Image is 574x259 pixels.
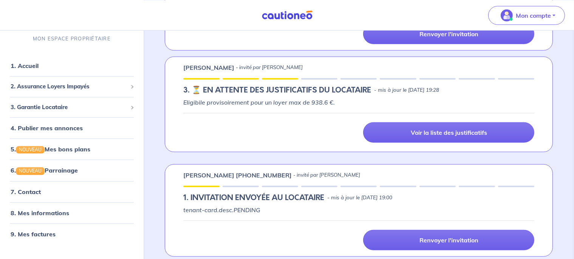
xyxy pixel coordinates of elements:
p: - mis à jour le [DATE] 19:28 [374,86,439,94]
a: 6.NOUVEAUParrainage [11,166,78,174]
em: Eligibile provisoirement pour un loyer max de 938.6 €. [183,98,335,106]
a: 7. Contact [11,188,41,195]
p: MON ESPACE PROPRIÉTAIRE [33,35,111,42]
div: 2. Assurance Loyers Impayés [3,79,141,94]
p: - invité par [PERSON_NAME] [236,63,303,71]
div: 5.NOUVEAUMes bons plans [3,142,141,157]
p: Voir la liste des justificatifs [411,128,487,136]
span: 2. Assurance Loyers Impayés [11,82,127,91]
h5: 3. ⏳️️ EN ATTENTE DES JUSTIFICATIFS DU LOCATAIRE [183,85,371,94]
a: 5.NOUVEAUMes bons plans [11,145,90,153]
a: 9. Mes factures [11,230,56,237]
a: Voir la liste des justificatifs [363,122,534,142]
div: state: RENTER-DOCUMENTS-IN-PENDING, Context: IN-LANDLORD,IN-LANDLORD-NO-CERTIFICATE [183,85,534,94]
p: Renvoyer l'invitation [419,236,478,244]
div: 6.NOUVEAUParrainage [3,163,141,178]
a: Renvoyer l'invitation [363,23,534,44]
h5: 1.︎ INVITATION ENVOYÉE AU LOCATAIRE [183,193,324,202]
p: tenant-card.desc.PENDING [183,205,534,214]
div: 4. Publier mes annonces [3,120,141,136]
div: 3. Garantie Locataire [3,100,141,114]
a: Renvoyer l'invitation [363,230,534,250]
p: - mis à jour le [DATE] 19:00 [327,194,392,201]
p: - invité par [PERSON_NAME] [293,171,360,179]
div: 8. Mes informations [3,205,141,220]
img: illu_account_valid_menu.svg [501,9,513,21]
a: 1. Accueil [11,62,39,69]
p: [PERSON_NAME] [PHONE_NUMBER] [183,170,292,179]
p: Renvoyer l'invitation [419,30,478,37]
p: [PERSON_NAME] [183,63,234,72]
button: illu_account_valid_menu.svgMon compte [488,6,565,25]
div: 1. Accueil [3,58,141,73]
img: Cautioneo [259,10,316,20]
span: 3. Garantie Locataire [11,103,127,111]
a: 4. Publier mes annonces [11,124,83,132]
div: 9. Mes factures [3,226,141,241]
div: state: PENDING, Context: IN-LANDLORD [183,193,534,202]
a: 8. Mes informations [11,209,69,216]
p: Mon compte [516,11,551,20]
div: 7. Contact [3,184,141,199]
